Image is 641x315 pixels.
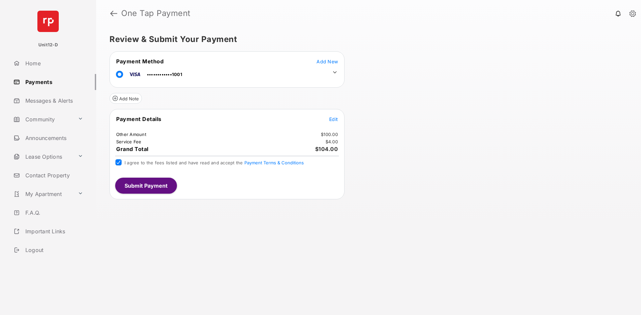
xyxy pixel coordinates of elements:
[116,131,147,137] td: Other Amount
[315,146,338,152] span: $104.00
[38,42,58,48] p: Unit12-D
[320,131,338,137] td: $100.00
[11,223,86,239] a: Important Links
[116,58,164,65] span: Payment Method
[125,160,304,165] span: I agree to the fees listed and have read and accept the
[37,11,59,32] img: svg+xml;base64,PHN2ZyB4bWxucz0iaHR0cDovL3d3dy53My5vcmcvMjAwMC9zdmciIHdpZHRoPSI2NCIgaGVpZ2h0PSI2NC...
[116,146,149,152] span: Grand Total
[11,242,96,258] a: Logout
[11,149,75,165] a: Lease Options
[11,205,96,221] a: F.A.Q.
[11,55,96,71] a: Home
[115,178,177,194] button: Submit Payment
[110,35,622,43] h5: Review & Submit Your Payment
[116,116,162,122] span: Payment Details
[11,111,75,127] a: Community
[11,74,96,90] a: Payments
[244,160,304,165] button: I agree to the fees listed and have read and accept the
[11,167,96,183] a: Contact Property
[325,139,338,145] td: $4.00
[11,93,96,109] a: Messages & Alerts
[316,58,338,65] button: Add New
[121,9,191,17] strong: One Tap Payment
[329,116,338,122] button: Edit
[11,130,96,146] a: Announcements
[116,139,142,145] td: Service Fee
[11,186,75,202] a: My Apartment
[147,72,182,77] span: ••••••••••••1001
[316,59,338,64] span: Add New
[110,93,142,104] button: Add Note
